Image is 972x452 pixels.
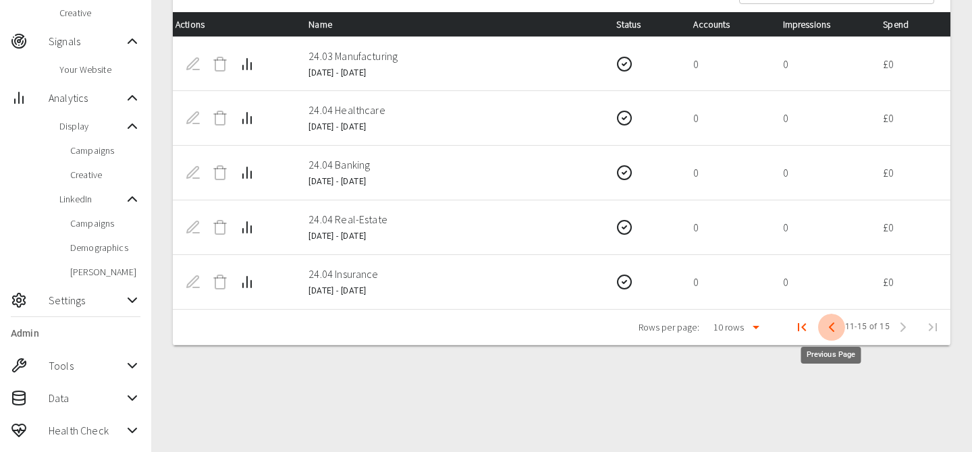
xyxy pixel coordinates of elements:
[59,63,140,76] span: Your Website
[693,56,761,72] p: 0
[710,320,748,334] div: 10 rows
[783,219,862,235] p: 0
[783,110,862,126] p: 0
[234,159,261,186] button: Campaign Analytics
[70,241,140,254] span: Demographics
[59,192,124,206] span: LinkedIn
[883,219,940,235] p: £ 0
[70,168,140,181] span: Creative
[49,90,124,106] span: Analytics
[207,51,234,78] span: Delete Campaign
[59,119,124,133] span: Display
[308,266,595,282] p: 24.04 Insurance
[207,159,234,186] span: Delete Campaign
[180,51,207,78] span: Edit Campaign
[49,292,124,308] span: Settings
[616,16,672,32] div: Status
[693,219,761,235] p: 0
[180,159,207,186] span: Edit Campaign
[234,214,261,241] button: Campaign Analytics
[883,110,940,126] p: £ 0
[308,16,595,32] div: Name
[883,16,940,32] div: Spend
[616,110,632,126] svg: Completed
[49,390,124,406] span: Data
[207,214,234,241] span: Delete Campaign
[207,269,234,295] span: Delete Campaign
[786,311,818,343] button: First Page
[693,16,761,32] div: Accounts
[883,56,940,72] p: £ 0
[783,165,862,181] p: 0
[693,165,761,181] p: 0
[308,286,366,295] span: [DATE] - [DATE]
[180,269,207,295] span: Edit Campaign
[616,56,632,72] svg: Completed
[616,274,632,290] svg: Completed
[783,274,862,290] p: 0
[308,177,366,186] span: [DATE] - [DATE]
[70,265,140,279] span: [PERSON_NAME]
[693,16,751,32] span: Accounts
[783,16,853,32] span: Impressions
[308,48,595,64] p: 24.03 Manufacturing
[639,320,699,334] p: Rows per page:
[70,217,140,230] span: Campaigns
[234,51,261,78] button: Campaign Analytics
[801,347,861,364] div: Previous Page
[308,231,366,241] span: [DATE] - [DATE]
[883,16,930,32] span: Spend
[783,16,862,32] div: Impressions
[917,311,949,343] span: Last Page
[308,102,595,118] p: 24.04 Healthcare
[308,16,354,32] span: Name
[308,211,595,227] p: 24.04 Real-Estate
[207,105,234,132] span: Delete Campaign
[308,157,595,173] p: 24.04 Banking
[783,56,862,72] p: 0
[705,318,764,337] div: 10 rows
[308,122,366,132] span: [DATE] - [DATE]
[616,165,632,181] svg: Completed
[693,110,761,126] p: 0
[616,219,632,235] svg: Completed
[49,358,124,374] span: Tools
[70,144,140,157] span: Campaigns
[234,105,261,132] button: Campaign Analytics
[883,165,940,181] p: £ 0
[180,214,207,241] span: Edit Campaign
[883,274,940,290] p: £ 0
[845,320,890,334] span: 11-15 of 15
[308,68,366,78] span: [DATE] - [DATE]
[890,314,917,341] span: Next Page
[59,6,140,20] span: Creative
[616,16,662,32] span: Status
[49,33,124,49] span: Signals
[693,274,761,290] p: 0
[234,269,261,295] button: Campaign Analytics
[180,105,207,132] span: Edit Campaign
[49,422,124,439] span: Health Check
[818,314,845,341] button: Previous Page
